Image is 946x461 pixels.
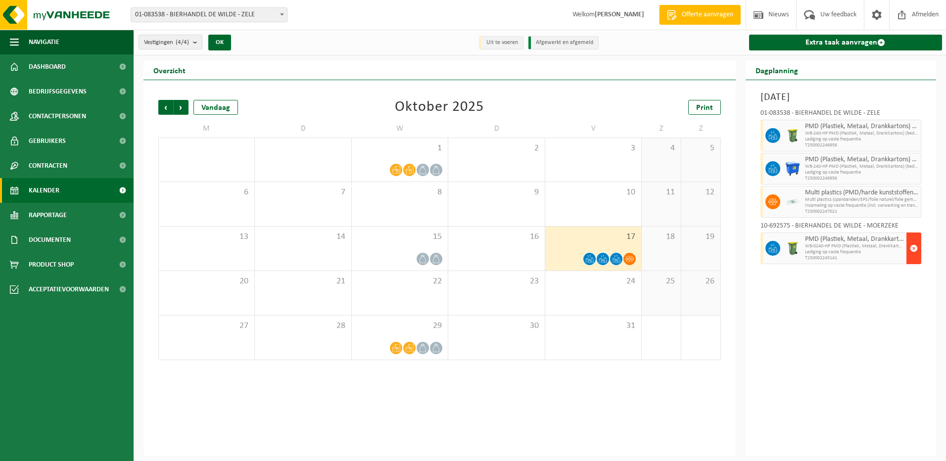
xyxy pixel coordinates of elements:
img: LP-SK-00500-LPE-16 [785,194,800,209]
span: 20 [164,276,249,287]
span: PMD (Plastiek, Metaal, Drankkartons) (bedrijven) [805,123,919,131]
span: 7 [260,187,346,198]
img: WB-1100-HPE-BE-01 [785,161,800,176]
span: Volgende [174,100,189,115]
span: 25 [647,276,676,287]
a: Extra taak aanvragen [749,35,943,50]
span: 13 [164,231,249,242]
span: 31 [550,321,636,331]
img: WB-0240-HPE-GN-50 [785,128,800,143]
span: Acceptatievoorwaarden [29,277,109,302]
span: 4 [647,143,676,154]
span: 11 [647,187,676,198]
td: Z [642,120,681,138]
span: Navigatie [29,30,59,54]
div: 01-083538 - BIERHANDEL DE WILDE - ZELE [760,110,922,120]
span: Vestigingen [144,35,189,50]
span: Lediging op vaste frequentie [805,249,904,255]
span: 16 [453,231,539,242]
span: 3 [550,143,636,154]
h2: Dagplanning [746,60,808,80]
a: Offerte aanvragen [659,5,741,25]
span: T250002246956 [805,142,919,148]
span: 9 [453,187,539,198]
span: 17 [550,231,636,242]
span: 23 [453,276,539,287]
span: Contactpersonen [29,104,86,129]
span: 10 [550,187,636,198]
td: W [352,120,448,138]
span: 6 [164,187,249,198]
span: Vorige [158,100,173,115]
span: PMD (Plastiek, Metaal, Drankkartons) (bedrijven) [805,235,904,243]
span: Kalender [29,178,59,203]
span: 19 [686,231,715,242]
div: Oktober 2025 [395,100,484,115]
span: 8 [357,187,443,198]
span: 14 [260,231,346,242]
div: Vandaag [193,100,238,115]
span: 5 [686,143,715,154]
td: M [158,120,255,138]
span: 2 [453,143,539,154]
strong: [PERSON_NAME] [595,11,644,18]
span: T250002245141 [805,255,904,261]
button: Vestigingen(4/4) [139,35,202,49]
count: (4/4) [176,39,189,46]
span: 01-083538 - BIERHANDEL DE WILDE - ZELE [131,8,287,22]
span: Bedrijfsgegevens [29,79,87,104]
span: Print [696,104,713,112]
span: 12 [686,187,715,198]
span: PMD (Plastiek, Metaal, Drankkartons) (bedrijven) [805,156,919,164]
span: 21 [260,276,346,287]
span: 24 [550,276,636,287]
span: Product Shop [29,252,74,277]
span: Rapportage [29,203,67,228]
span: Offerte aanvragen [679,10,736,20]
span: T250002246956 [805,176,919,182]
span: 28 [260,321,346,331]
span: 22 [357,276,443,287]
span: Multi plastics (spanbanden/EPS/folie naturel/folie gemengd [805,197,919,203]
button: OK [208,35,231,50]
div: 10-692575 - BIERHANDEL DE WILDE - MOERZEKE [760,223,922,232]
span: 27 [164,321,249,331]
span: 30 [453,321,539,331]
h3: [DATE] [760,90,922,105]
td: Z [681,120,721,138]
span: Gebruikers [29,129,66,153]
span: Dashboard [29,54,66,79]
span: Lediging op vaste frequentie [805,137,919,142]
span: Lediging op vaste frequentie [805,170,919,176]
span: 18 [647,231,676,242]
span: WB-0240-HP PMD (Plastiek, Metaal, Drankkartons) (bedrijven) [805,243,904,249]
span: 15 [357,231,443,242]
span: 29 [357,321,443,331]
h2: Overzicht [143,60,195,80]
span: Documenten [29,228,71,252]
span: Contracten [29,153,67,178]
span: WB-240-HP PMD (Plastiek, Metaal, Drankkartons) (bedrijven) [805,164,919,170]
span: 1 [357,143,443,154]
td: D [448,120,545,138]
li: Uit te voeren [479,36,523,49]
li: Afgewerkt en afgemeld [528,36,599,49]
span: Inzameling op vaste frequentie (incl. verwerking en transport) [805,203,919,209]
span: Multi plastics (PMD/harde kunststoffen/spanbanden/EPS/folie naturel/folie gemengd) [805,189,919,197]
span: 26 [686,276,715,287]
a: Print [688,100,721,115]
img: WB-0240-HPE-GN-50 [785,241,800,256]
span: WB-240-HP PMD (Plastiek, Metaal, Drankkartons) (bedrijven) [805,131,919,137]
td: D [255,120,351,138]
span: T250002247021 [805,209,919,215]
td: V [545,120,642,138]
span: 01-083538 - BIERHANDEL DE WILDE - ZELE [131,7,287,22]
